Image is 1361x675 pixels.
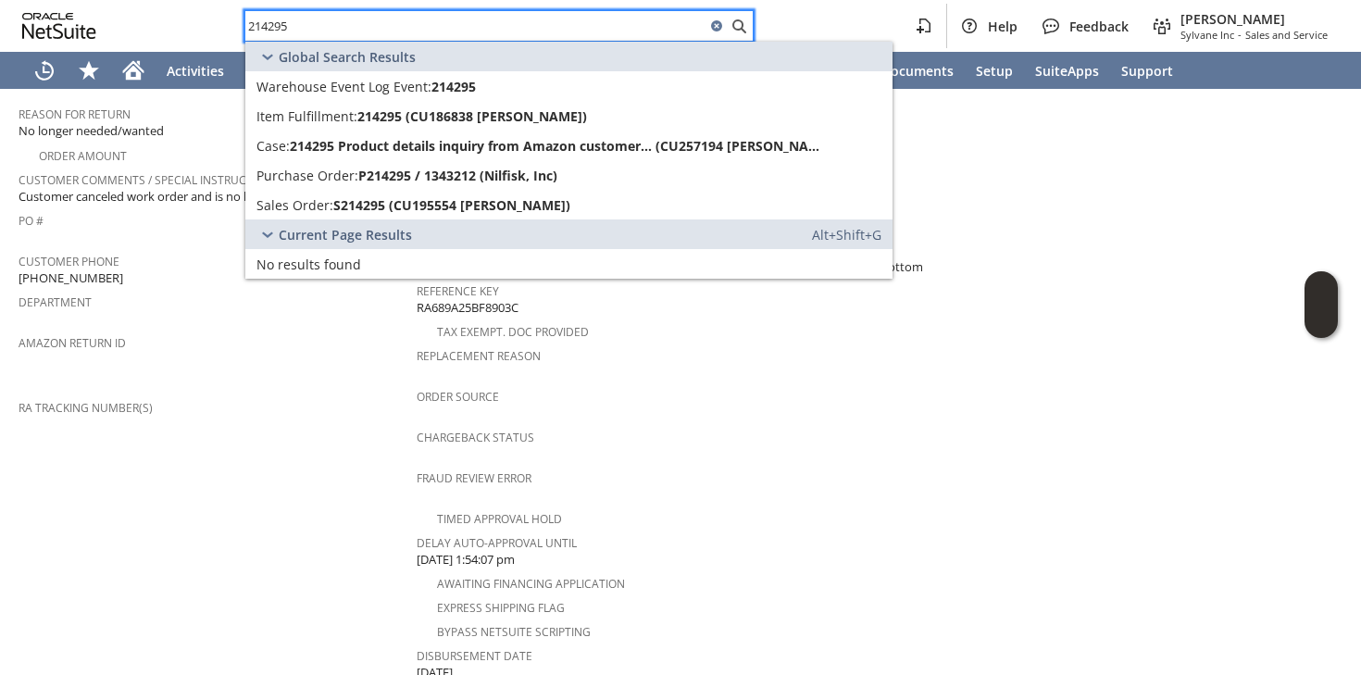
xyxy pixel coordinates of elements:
[256,137,290,155] span: Case:
[965,52,1024,89] a: Setup
[256,107,357,125] span: Item Fulfillment:
[333,196,570,214] span: S214295 (CU195554 [PERSON_NAME])
[728,15,750,37] svg: Search
[1305,271,1338,338] iframe: Click here to launch Oracle Guided Learning Help Panel
[19,122,164,140] span: No longer needed/wanted
[417,535,577,551] a: Delay Auto-Approval Until
[290,137,824,155] span: 214295 Product details inquiry from Amazon customer... (CU257194 [PERSON_NAME])
[22,52,67,89] a: Recent Records
[1180,28,1234,42] span: Sylvane Inc
[279,226,412,244] span: Current Page Results
[39,148,127,164] a: Order Amount
[256,196,333,214] span: Sales Order:
[1180,10,1328,28] span: [PERSON_NAME]
[431,78,476,95] span: 214295
[988,18,1018,35] span: Help
[881,62,954,80] span: Documents
[19,172,279,188] a: Customer Comments / Special Instructions
[156,52,235,89] a: Activities
[111,52,156,89] a: Home
[1069,18,1129,35] span: Feedback
[417,648,532,664] a: Disbursement Date
[417,283,499,299] a: Reference Key
[358,167,557,184] span: P214295 / 1343212 (Nilfisk, Inc)
[437,576,625,592] a: Awaiting Financing Application
[19,106,131,122] a: Reason For Return
[417,551,515,569] span: [DATE] 1:54:07 pm
[235,52,329,89] a: Warehouse
[245,131,893,160] a: Case:214295 Product details inquiry from Amazon customer... (CU257194 [PERSON_NAME])Edit:
[167,62,224,80] span: Activities
[437,600,565,616] a: Express Shipping Flag
[417,348,541,364] a: Replacement reason
[1035,62,1099,80] span: SuiteApps
[357,107,587,125] span: 214295 (CU186838 [PERSON_NAME])
[67,52,111,89] div: Shortcuts
[19,269,123,287] span: [PHONE_NUMBER]
[22,13,96,39] svg: logo
[245,249,893,279] a: No results found
[417,299,518,317] span: RA689A25BF8903C
[1110,52,1184,89] a: Support
[33,59,56,81] svg: Recent Records
[245,190,893,219] a: Sales Order:S214295 (CU195554 [PERSON_NAME])Edit:
[437,324,589,340] a: Tax Exempt. Doc Provided
[19,294,92,310] a: Department
[245,160,893,190] a: Purchase Order:P214295 / 1343212 (Nilfisk, Inc)Edit:
[437,511,562,527] a: Timed Approval Hold
[256,78,431,95] span: Warehouse Event Log Event:
[1024,52,1110,89] a: SuiteApps
[437,624,591,640] a: Bypass NetSuite Scripting
[256,256,361,273] span: No results found
[19,254,119,269] a: Customer Phone
[1238,28,1242,42] span: -
[245,71,893,101] a: Warehouse Event Log Event:214295Edit:
[279,48,416,66] span: Global Search Results
[19,335,126,351] a: Amazon Return ID
[870,52,965,89] a: Documents
[245,15,705,37] input: Search
[417,430,534,445] a: Chargeback Status
[19,400,153,416] a: RA Tracking Number(s)
[19,213,44,229] a: PO #
[1121,62,1173,80] span: Support
[245,101,893,131] a: Item Fulfillment:214295 (CU186838 [PERSON_NAME])Edit:
[976,62,1013,80] span: Setup
[19,188,326,206] span: Customer canceled work order and is no longer needed.
[256,167,358,184] span: Purchase Order:
[1245,28,1328,42] span: Sales and Service
[417,470,531,486] a: Fraud Review Error
[1305,306,1338,339] span: Oracle Guided Learning Widget. To move around, please hold and drag
[417,389,499,405] a: Order Source
[122,59,144,81] svg: Home
[812,226,881,244] span: Alt+Shift+G
[78,59,100,81] svg: Shortcuts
